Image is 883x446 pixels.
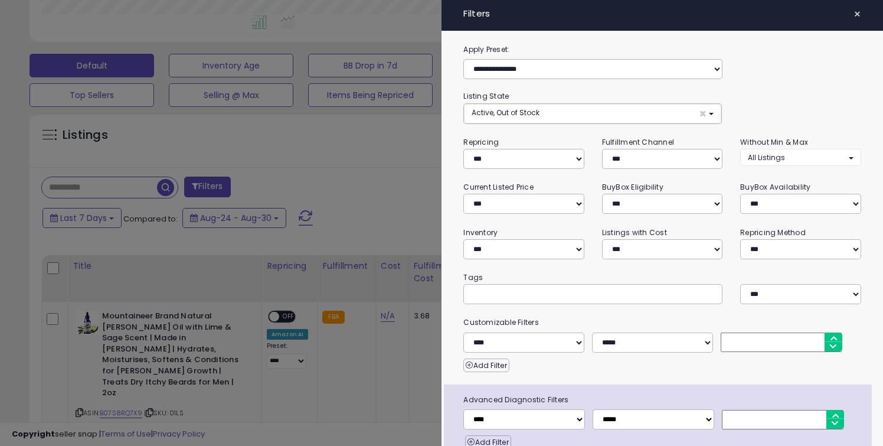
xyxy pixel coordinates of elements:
span: × [699,108,707,120]
small: Listing State [463,91,509,101]
small: Without Min & Max [740,137,808,147]
span: Active, Out of Stock [472,108,539,118]
button: × [849,6,866,22]
span: Advanced Diagnostic Filters [454,393,871,406]
span: × [853,6,861,22]
small: Inventory [463,227,498,237]
small: BuyBox Availability [740,182,810,192]
h4: Filters [463,9,861,19]
button: Active, Out of Stock × [464,104,721,123]
small: Customizable Filters [454,316,869,329]
small: Repricing [463,137,499,147]
small: Listings with Cost [602,227,667,237]
button: All Listings [740,149,861,166]
span: All Listings [748,152,785,162]
small: Repricing Method [740,227,806,237]
label: Apply Preset: [454,43,869,56]
small: BuyBox Eligibility [602,182,663,192]
button: Add Filter [463,359,509,373]
small: Tags [454,271,869,284]
small: Current Listed Price [463,182,533,192]
small: Fulfillment Channel [602,137,674,147]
